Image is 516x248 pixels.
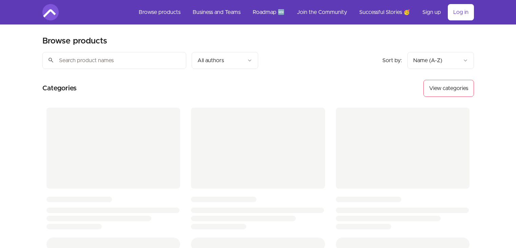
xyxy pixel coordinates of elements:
a: Log in [448,4,474,20]
a: Sign up [417,4,446,20]
button: View categories [423,80,474,97]
a: Browse products [133,4,186,20]
a: Successful Stories 🥳 [354,4,416,20]
h2: Categories [42,80,77,97]
input: Search product names [42,52,186,69]
img: Amigoscode logo [42,4,59,20]
a: Roadmap 🆕 [247,4,290,20]
a: Business and Teams [187,4,246,20]
nav: Main [133,4,474,20]
button: Filter by author [192,52,258,69]
span: Sort by: [382,58,402,63]
button: Product sort options [407,52,474,69]
a: Join the Community [291,4,352,20]
span: search [48,55,54,65]
h2: Browse products [42,36,107,47]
